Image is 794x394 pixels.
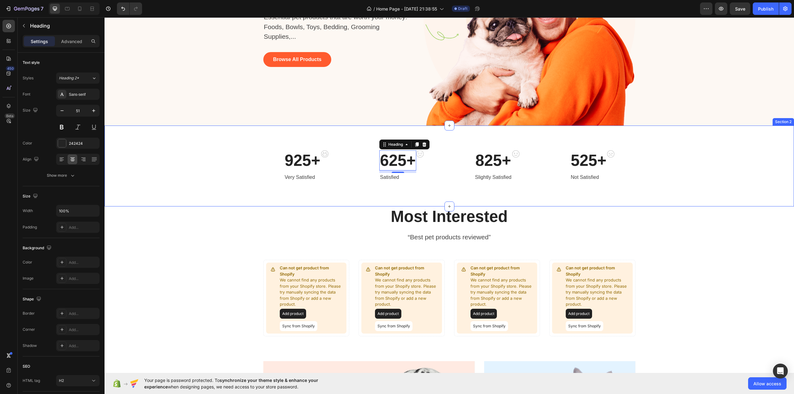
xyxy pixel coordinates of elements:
p: 7 [41,5,43,12]
p: Very Satisfied [180,156,216,164]
div: Image [23,276,33,281]
div: 242424 [69,141,98,146]
div: Beta [5,113,15,118]
p: 825+ [371,134,407,153]
div: Open Intercom Messenger [773,364,788,379]
button: 7 [2,2,46,15]
p: Settings [31,38,48,45]
div: Corner [23,327,35,332]
div: Heading [283,124,300,130]
div: Add... [69,260,98,265]
button: H2 [56,375,100,386]
div: SEO [23,364,30,369]
span: Allow access [753,380,781,387]
button: Sync from Shopify [270,304,308,314]
div: Padding [23,224,37,230]
p: Slightly Satisfied [371,156,407,164]
p: Satisfied [275,156,311,164]
div: Width [23,208,33,214]
img: Alt Image [216,133,224,140]
div: Size [23,106,39,115]
p: Most Interested [159,190,530,209]
div: Show more [47,172,76,179]
button: Save [730,2,750,15]
div: Size [23,192,39,201]
div: Align [23,155,40,164]
button: Publish [753,2,779,15]
p: Can not get product from Shopify [175,248,240,260]
div: HTML tag [23,378,40,383]
span: Home Page - [DATE] 21:38:55 [376,6,437,12]
button: Browse All Products [159,35,227,50]
span: Save [735,6,745,11]
button: Add product [461,291,488,301]
div: Border [23,311,35,316]
div: Background [23,244,53,252]
div: 450 [6,66,15,71]
button: Add product [175,291,202,301]
img: Alt Image [312,133,319,140]
div: Add... [69,327,98,333]
p: We cannot find any products from your Shopify store. Please try manually syncing the data from Sh... [366,260,430,290]
div: Add... [69,311,98,317]
div: Shape [23,295,42,303]
p: 525+ [466,134,502,153]
button: Show more [23,170,100,181]
iframe: Design area [105,17,794,373]
div: Add... [69,343,98,349]
span: / [373,6,375,12]
button: Heading 2* [56,73,100,84]
span: Draft [458,6,467,11]
p: Advanced [61,38,82,45]
button: Sync from Shopify [366,304,404,314]
p: “Best pet products reviewed” [159,215,530,225]
p: Heading [30,22,97,29]
div: Color [23,259,32,265]
img: Alt Image [408,133,415,140]
div: Browse All Products [169,38,217,46]
img: Alt Image [502,133,510,140]
span: Heading 2* [59,75,79,81]
div: Color [23,140,32,146]
p: We cannot find any products from your Shopify store. Please try manually syncing the data from Sh... [461,260,526,290]
p: Not Satisfied [466,156,502,164]
div: Sans-serif [69,92,98,97]
button: Add product [366,291,392,301]
p: 925+ [180,134,216,153]
p: Can not get product from Shopify [270,248,335,260]
div: Add... [69,225,98,230]
p: Can not get product from Shopify [366,248,430,260]
span: Your page is password protected. To when designing pages, we need access to your store password. [144,377,342,390]
button: Sync from Shopify [461,304,499,314]
div: Text style [23,60,40,65]
p: Can not get product from Shopify [461,248,526,260]
button: Add product [270,291,297,301]
p: We cannot find any products from your Shopify store. Please try manually syncing the data from Sh... [270,260,335,290]
div: Undo/Redo [117,2,142,15]
div: Publish [758,6,774,12]
span: H2 [59,378,64,383]
input: Auto [56,205,99,216]
button: Allow access [748,377,787,390]
div: Section 2 [669,102,688,107]
button: Sync from Shopify [175,304,213,314]
div: Shadow [23,343,37,348]
div: Styles [23,75,33,81]
div: Font [23,91,30,97]
p: 625+ [275,134,311,153]
div: Add... [69,276,98,281]
span: synchronize your theme style & enhance your experience [144,378,318,389]
p: We cannot find any products from your Shopify store. Please try manually syncing the data from Sh... [175,260,240,290]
